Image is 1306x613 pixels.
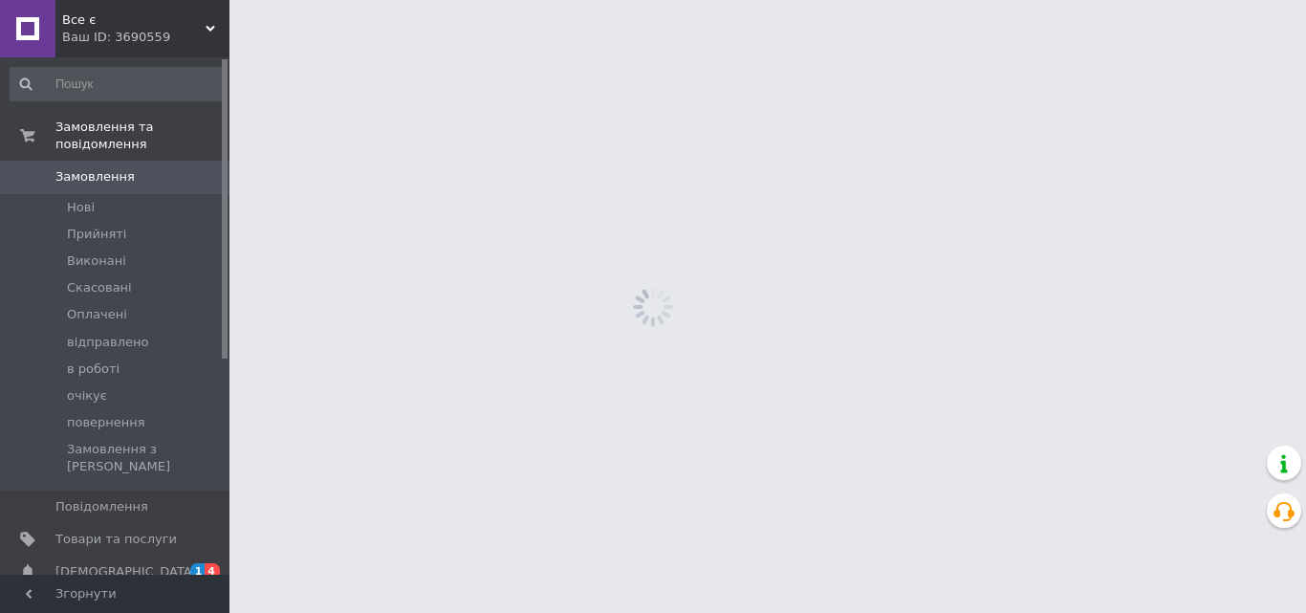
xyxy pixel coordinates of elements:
span: Повідомлення [55,498,148,515]
span: Скасовані [67,279,132,296]
span: Прийняті [67,226,126,243]
span: 4 [205,563,220,580]
span: 1 [190,563,206,580]
span: повернення [67,414,145,431]
span: Виконані [67,252,126,270]
span: Замовлення з [PERSON_NAME] [67,441,224,475]
span: Нові [67,199,95,216]
input: Пошук [10,67,226,101]
span: Замовлення та повідомлення [55,119,229,153]
span: Замовлення [55,168,135,186]
span: Все є [62,11,206,29]
span: відправлено [67,334,148,351]
span: Товари та послуги [55,531,177,548]
div: Ваш ID: 3690559 [62,29,229,46]
span: [DEMOGRAPHIC_DATA] [55,563,197,580]
span: Оплачені [67,306,127,323]
span: очікує [67,387,107,405]
span: в роботі [67,361,120,378]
